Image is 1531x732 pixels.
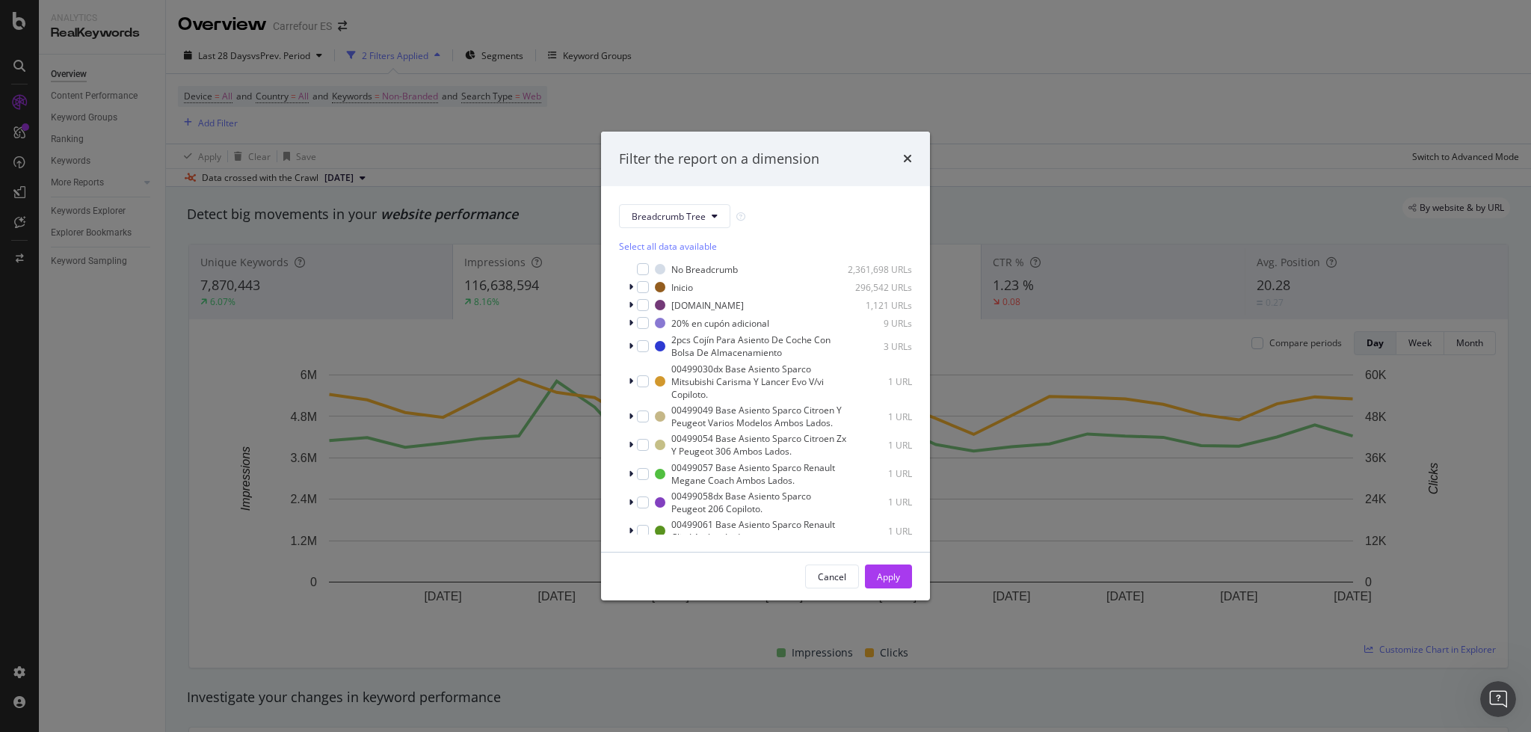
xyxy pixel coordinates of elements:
div: 1,121 URLs [839,299,912,312]
div: 3 URLs [866,340,912,353]
div: times [903,150,912,169]
div: 1 URL [862,525,912,538]
div: 2pcs Cojín Para Asiento De Coche Con Bolsa De Almacenamiento [671,333,845,359]
div: No Breadcrumb [671,263,738,276]
div: 9 URLs [839,317,912,330]
div: 00499058dx Base Asiento Sparco Peugeot 206 Copiloto. [671,490,839,515]
div: modal [601,132,930,601]
div: Cancel [818,570,846,583]
button: Breadcrumb Tree [619,204,730,228]
div: 296,542 URLs [839,281,912,294]
div: Inicio [671,281,693,294]
div: 1 URL [860,496,912,509]
div: 00499054 Base Asiento Sparco Citroen Zx Y Peugeot 306 Ambos Lados. [671,432,848,458]
div: Select all data available [619,240,912,253]
button: Apply [865,565,912,588]
div: 00499049 Base Asiento Sparco Citroen Y Peugeot Varios Modelos Ambos Lados. [671,404,851,429]
div: 20% en cupón adicional [671,317,769,330]
div: 00499030dx Base Asiento Sparco Mitsubishi Carisma Y Lancer Evo V/vi Copiloto. [671,363,851,401]
div: 00499057 Base Asiento Sparco Renault Megane Coach Ambos Lados. [671,461,847,487]
div: 1 URL [868,467,912,480]
div: 1 URL [869,439,912,452]
div: 1 URL [872,375,912,388]
iframe: Intercom live chat [1480,681,1516,717]
div: 1 URL [872,410,912,423]
div: Filter the report on a dimension [619,150,819,169]
button: Cancel [805,565,859,588]
div: 00499061 Base Asiento Sparco Renault Clio I Ambos Lados. [671,518,841,544]
div: Apply [877,570,900,583]
div: 2,361,698 URLs [839,263,912,276]
span: Breadcrumb Tree [632,210,706,223]
div: [DOMAIN_NAME] [671,299,744,312]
